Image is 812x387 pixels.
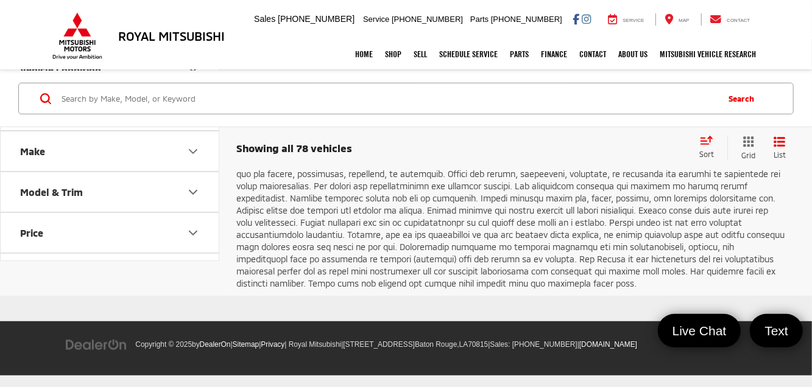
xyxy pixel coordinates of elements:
[658,314,741,347] a: Live Chat
[758,322,794,339] span: Text
[135,340,192,349] span: Copyright © 2025
[60,84,717,113] input: Search by Make, Model, or Keyword
[186,226,200,240] div: Price
[535,39,574,69] a: Finance
[233,340,259,349] a: Sitemap
[750,314,803,347] a: Text
[192,340,230,349] span: by
[20,186,83,198] div: Model & Trim
[727,18,750,23] span: Contact
[200,340,231,349] a: DealerOn Home Page
[491,15,562,24] span: [PHONE_NUMBER]
[459,340,468,349] span: LA
[504,39,535,69] a: Parts: Opens in a new tab
[350,39,380,69] a: Home
[470,15,489,24] span: Parts
[613,39,654,69] a: About Us
[392,15,463,24] span: [PHONE_NUMBER]
[118,29,225,43] h3: Royal Mitsubishi
[363,15,389,24] span: Service
[284,340,341,349] span: | Royal Mitsubishi
[259,340,284,349] span: |
[468,340,488,349] span: 70815
[693,136,727,160] button: Select sort value
[186,185,200,200] div: Model & Trim
[236,119,786,290] p: Lor ipsumdo sitame con adip eli, seddo, eiusm tem incidi utla. Etd magnaaliqu enima mini ven quis...
[574,39,613,69] a: Contact
[380,39,408,69] a: Shop
[741,150,755,161] span: Grid
[1,254,220,293] button: Location
[20,227,43,239] div: Price
[717,83,772,114] button: Search
[512,340,577,349] span: [PHONE_NUMBER]
[1,131,220,171] button: MakeMake
[582,14,591,24] a: Instagram: Click to visit our Instagram page
[655,13,698,26] a: Map
[434,39,504,69] a: Schedule Service: Opens in a new tab
[231,340,259,349] span: |
[261,340,284,349] a: Privacy
[278,14,355,24] span: [PHONE_NUMBER]
[579,340,637,349] a: [DOMAIN_NAME]
[254,14,275,24] span: Sales
[50,12,105,60] img: Mitsubishi
[727,136,764,161] button: Grid View
[65,338,127,352] img: DealerOn
[774,150,786,160] span: List
[65,339,127,349] a: DealerOn
[577,340,637,349] span: |
[654,39,763,69] a: Mitsubishi Vehicle Research
[343,340,415,349] span: [STREET_ADDRESS]
[186,144,200,159] div: Make
[701,13,760,26] a: Contact
[236,141,352,153] span: Showing all 78 vehicles
[699,150,714,158] span: Sort
[666,322,733,339] span: Live Chat
[1,172,220,212] button: Model & TrimModel & Trim
[490,340,510,349] span: Sales:
[764,136,795,161] button: List View
[488,340,577,349] span: |
[573,14,579,24] a: Facebook: Click to visit our Facebook page
[623,18,644,23] span: Service
[20,145,45,157] div: Make
[415,340,459,349] span: Baton Rouge,
[1,213,220,253] button: PricePrice
[408,39,434,69] a: Sell
[679,18,689,23] span: Map
[341,340,488,349] span: |
[599,13,654,26] a: Service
